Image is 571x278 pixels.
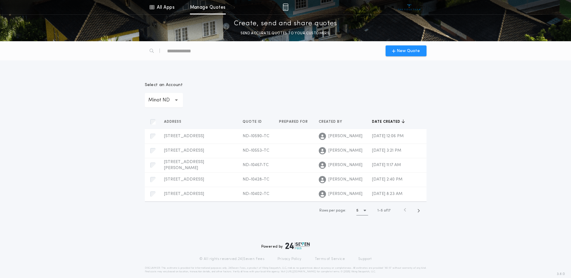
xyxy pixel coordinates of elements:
p: SEND ACCURATE QUOTES TO YOUR CUSTOMERS. [241,30,330,36]
span: [PERSON_NAME] [328,148,362,154]
span: Address [164,119,183,124]
p: Select an Account [145,82,183,88]
p: © All rights reserved. 24|Seven Fees [199,257,264,261]
span: [STREET_ADDRESS] [164,192,204,196]
button: Minot ND [145,93,183,107]
span: 1 [377,209,379,212]
span: [PERSON_NAME] [328,177,362,183]
span: Rows per page: [319,209,346,212]
a: Terms of Service [315,257,345,261]
a: Privacy Policy [278,257,302,261]
span: [PERSON_NAME] [328,133,362,139]
button: Date created [372,119,405,125]
span: [PERSON_NAME] [328,191,362,197]
span: [DATE] 2:40 PM [372,177,402,182]
span: [DATE] 3:21 PM [372,148,401,153]
p: DISCLAIMER: This estimate is provided for informational purposes only. 24|Seven Fees, a product o... [145,266,427,273]
span: ND-10553-TC [243,148,269,153]
span: Quote ID [243,119,263,124]
span: [STREET_ADDRESS] [164,134,204,138]
span: Prepared for [279,119,309,124]
h1: 5 [356,208,358,214]
span: ND-10467-TC [243,163,269,167]
button: Created by [319,119,347,125]
span: 5 [381,209,383,212]
span: [STREET_ADDRESS][PERSON_NAME] [164,160,204,170]
button: 5 [356,206,368,215]
span: ND-10402-TC [243,192,269,196]
span: 3.8.0 [557,271,565,277]
button: Quote ID [243,119,266,125]
button: New Quote [386,45,427,56]
span: [STREET_ADDRESS] [164,177,204,182]
span: [DATE] 8:23 AM [372,192,402,196]
p: Minot ND [148,97,179,104]
span: ND-10428-TC [243,177,269,182]
span: [DATE] 11:17 AM [372,163,401,167]
img: logo [285,242,310,249]
span: [PERSON_NAME] [328,162,362,168]
button: Address [164,119,186,125]
span: Date created [372,119,402,124]
span: of 17 [384,208,390,213]
a: Support [358,257,372,261]
img: img [283,4,288,11]
span: Created by [319,119,343,124]
span: New Quote [397,48,420,54]
span: [DATE] 12:06 PM [372,134,404,138]
div: Powered by [261,242,310,249]
p: Create, send and share quotes [234,19,337,29]
span: [STREET_ADDRESS] [164,148,204,153]
span: ND-10590-TC [243,134,269,138]
img: vs-icon [398,4,420,10]
a: [URL][DOMAIN_NAME] [286,270,316,273]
